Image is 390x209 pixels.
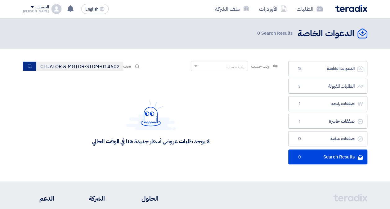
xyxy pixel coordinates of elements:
[288,79,367,94] a: الطلبات المقبولة5
[226,64,244,70] div: رتب حسب
[36,62,123,71] input: ابحث بعنوان أو رقم الطلب
[257,30,260,37] span: 0
[36,5,49,10] div: الحساب
[81,4,109,14] button: English
[288,131,367,146] a: صفقات ملغية0
[85,7,98,11] span: English
[210,2,254,16] a: ملف الشركة
[296,101,303,107] span: 1
[123,194,159,203] li: الحلول
[126,100,176,130] img: Hello
[92,138,209,145] div: لا يوجد طلبات عروض أسعار جديدة هنا في الوقت الحالي
[288,114,367,129] a: صفقات خاسرة1
[251,63,269,69] span: رتب حسب
[288,96,367,111] a: صفقات رابحة1
[296,83,303,90] span: 5
[292,2,328,16] a: الطلبات
[254,2,292,16] a: الأوردرات
[296,154,303,160] span: 0
[288,61,367,76] a: الدعوات الخاصة15
[296,118,303,125] span: 1
[296,66,303,72] span: 15
[73,194,105,203] li: الشركة
[296,136,303,142] span: 0
[52,4,61,14] img: profile_test.png
[335,5,367,12] img: Teradix logo
[123,63,131,69] span: بحث
[257,30,293,37] span: Search Results
[23,194,54,203] li: الدعم
[298,28,354,40] h2: الدعوات الخاصة
[288,149,367,165] a: Search Results0
[23,10,49,13] div: [PERSON_NAME]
